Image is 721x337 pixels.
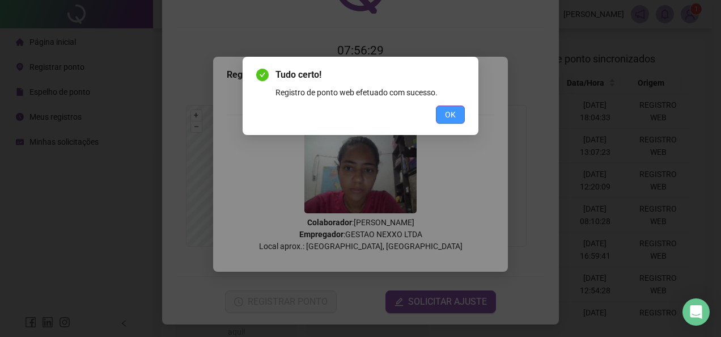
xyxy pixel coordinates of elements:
[436,106,465,124] button: OK
[275,86,465,99] div: Registro de ponto web efetuado com sucesso.
[682,298,710,326] div: Open Intercom Messenger
[256,69,269,81] span: check-circle
[445,108,456,121] span: OK
[275,68,465,82] span: Tudo certo!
